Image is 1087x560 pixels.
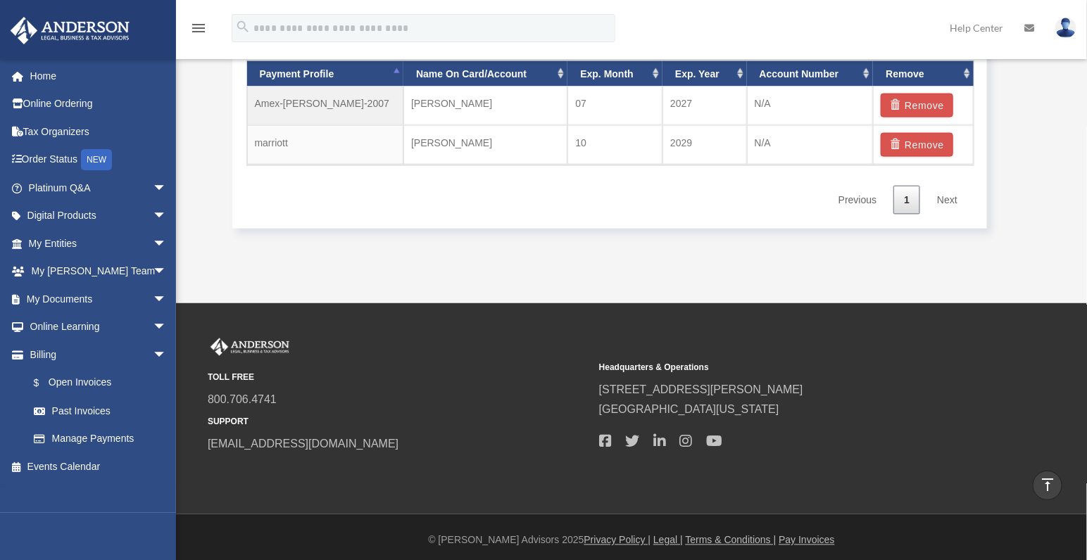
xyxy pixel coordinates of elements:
th: Exp. Year: activate to sort column ascending [662,61,746,87]
small: SUPPORT [208,415,589,430]
td: N/A [747,87,874,125]
i: menu [190,20,207,37]
span: arrow_drop_down [153,174,181,203]
a: Next [926,186,968,215]
span: arrow_drop_down [153,313,181,342]
a: Home [10,62,188,90]
th: Account Number: activate to sort column ascending [747,61,874,87]
a: [GEOGRAPHIC_DATA][US_STATE] [599,404,779,416]
a: Online Ordering [10,90,188,118]
a: 1 [893,186,920,215]
a: [STREET_ADDRESS][PERSON_NAME] [599,384,803,396]
td: 2027 [662,87,746,125]
a: Online Learningarrow_drop_down [10,313,188,341]
td: [PERSON_NAME] [403,125,567,165]
td: 10 [567,125,662,165]
button: Remove [881,133,953,157]
img: Anderson Advisors Platinum Portal [208,338,292,357]
button: Remove [881,94,953,117]
th: Remove: activate to sort column ascending [873,61,974,87]
img: Anderson Advisors Platinum Portal [6,17,134,44]
a: Digital Productsarrow_drop_down [10,202,188,230]
td: Amex-[PERSON_NAME]-2007 [247,87,404,125]
td: N/A [747,125,874,165]
td: marriott [247,125,404,165]
a: menu [190,25,207,37]
small: Headquarters & Operations [599,361,981,376]
a: Platinum Q&Aarrow_drop_down [10,174,188,202]
a: Billingarrow_drop_down [10,341,188,369]
a: Pay Invoices [779,535,834,546]
a: Privacy Policy | [584,535,651,546]
a: vertical_align_top [1033,471,1062,500]
a: $Open Invoices [20,369,188,397]
a: My Entitiesarrow_drop_down [10,229,188,257]
i: vertical_align_top [1039,476,1056,493]
a: 800.706.4741 [208,394,277,406]
td: 2029 [662,125,746,165]
a: Terms & Conditions | [686,535,777,546]
div: NEW [81,149,112,170]
th: Name On Card/Account: activate to sort column ascending [403,61,567,87]
a: Legal | [653,535,683,546]
th: Exp. Month: activate to sort column ascending [567,61,662,87]
th: Payment Profile: activate to sort column descending [247,61,404,87]
a: My [PERSON_NAME] Teamarrow_drop_down [10,257,188,286]
span: $ [42,374,49,392]
a: [EMAIL_ADDRESS][DOMAIN_NAME] [208,438,398,450]
a: My Documentsarrow_drop_down [10,285,188,313]
td: 07 [567,87,662,125]
img: User Pic [1055,18,1076,38]
a: Manage Payments [20,425,181,453]
a: Tax Organizers [10,117,188,146]
span: arrow_drop_down [153,285,181,314]
span: arrow_drop_down [153,202,181,231]
span: arrow_drop_down [153,341,181,369]
a: Past Invoices [20,397,188,425]
small: TOLL FREE [208,371,589,386]
span: arrow_drop_down [153,229,181,258]
td: [PERSON_NAME] [403,87,567,125]
i: search [235,19,251,34]
a: Order StatusNEW [10,146,188,174]
span: arrow_drop_down [153,257,181,286]
a: Events Calendar [10,452,188,481]
div: © [PERSON_NAME] Advisors 2025 [176,532,1087,549]
a: Previous [828,186,887,215]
